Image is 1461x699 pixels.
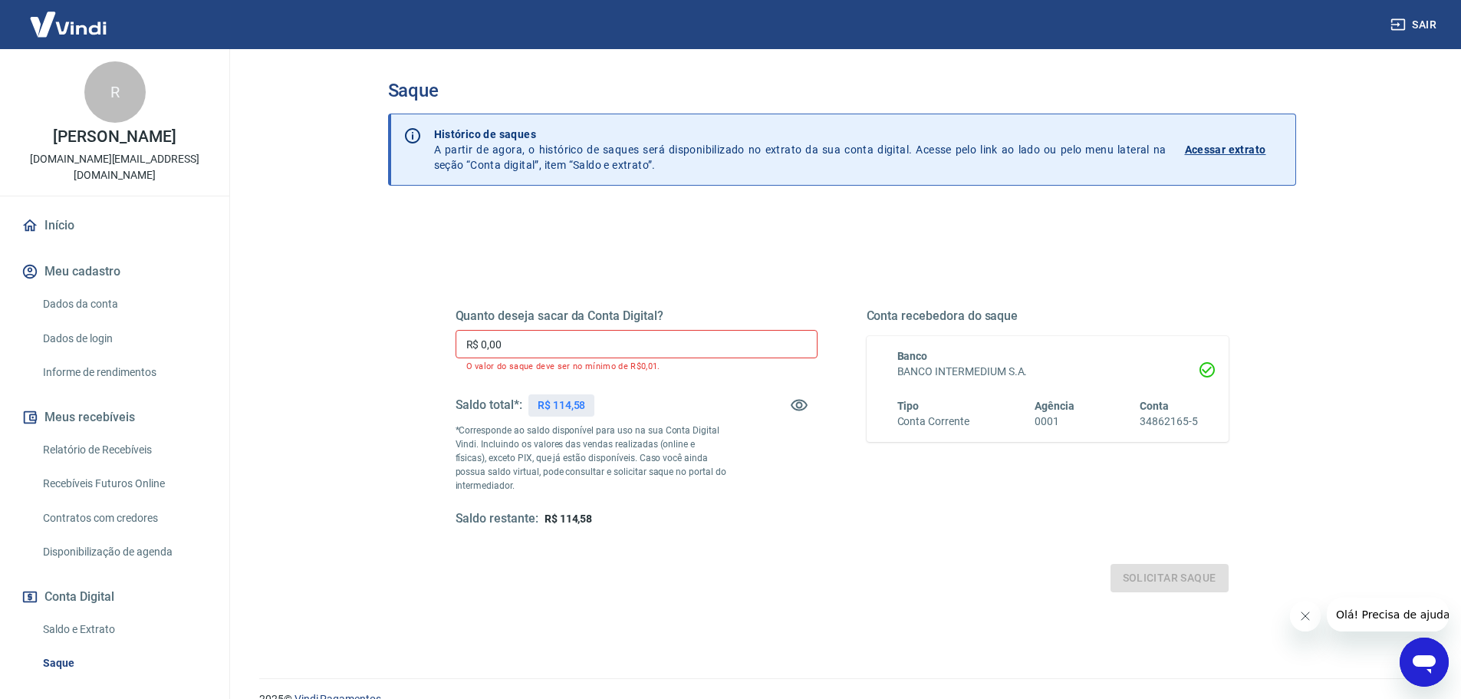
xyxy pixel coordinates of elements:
[1140,414,1198,430] h6: 34862165-5
[18,401,211,434] button: Meus recebíveis
[434,127,1166,173] p: A partir de agora, o histórico de saques será disponibilizado no extrato da sua conta digital. Ac...
[37,289,211,320] a: Dados da conta
[18,1,118,48] img: Vindi
[1400,638,1449,687] iframe: Botão para abrir a janela de mensagens
[867,308,1229,324] h5: Conta recebedora do saque
[897,414,969,430] h6: Conta Corrente
[466,361,807,371] p: O valor do saque deve ser no mínimo de R$0,01.
[37,503,211,534] a: Contratos com credores
[37,468,211,500] a: Recebíveis Futuros Online
[18,209,211,242] a: Início
[456,397,522,413] h5: Saldo total*:
[545,513,593,525] span: R$ 114,58
[1185,127,1283,173] a: Acessar extrato
[37,323,211,354] a: Dados de login
[37,614,211,645] a: Saldo e Extrato
[1185,142,1266,157] p: Acessar extrato
[9,11,129,23] span: Olá! Precisa de ajuda?
[1290,601,1321,631] iframe: Fechar mensagem
[84,61,146,123] div: R
[456,511,538,527] h5: Saldo restante:
[1140,400,1169,412] span: Conta
[37,536,211,568] a: Disponibilização de agenda
[18,580,211,614] button: Conta Digital
[1035,400,1074,412] span: Agência
[1387,11,1443,39] button: Sair
[897,400,920,412] span: Tipo
[37,648,211,679] a: Saque
[12,151,217,183] p: [DOMAIN_NAME][EMAIL_ADDRESS][DOMAIN_NAME]
[897,350,928,362] span: Banco
[456,424,727,493] p: *Corresponde ao saldo disponível para uso na sua Conta Digital Vindi. Incluindo os valores das ve...
[456,308,818,324] h5: Quanto deseja sacar da Conta Digital?
[897,364,1198,380] h6: BANCO INTERMEDIUM S.A.
[434,127,1166,142] p: Histórico de saques
[1035,414,1074,430] h6: 0001
[53,129,176,145] p: [PERSON_NAME]
[1327,598,1449,631] iframe: Mensagem da empresa
[37,434,211,466] a: Relatório de Recebíveis
[538,397,586,414] p: R$ 114,58
[18,255,211,289] button: Meu cadastro
[37,357,211,388] a: Informe de rendimentos
[388,80,1296,101] h3: Saque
